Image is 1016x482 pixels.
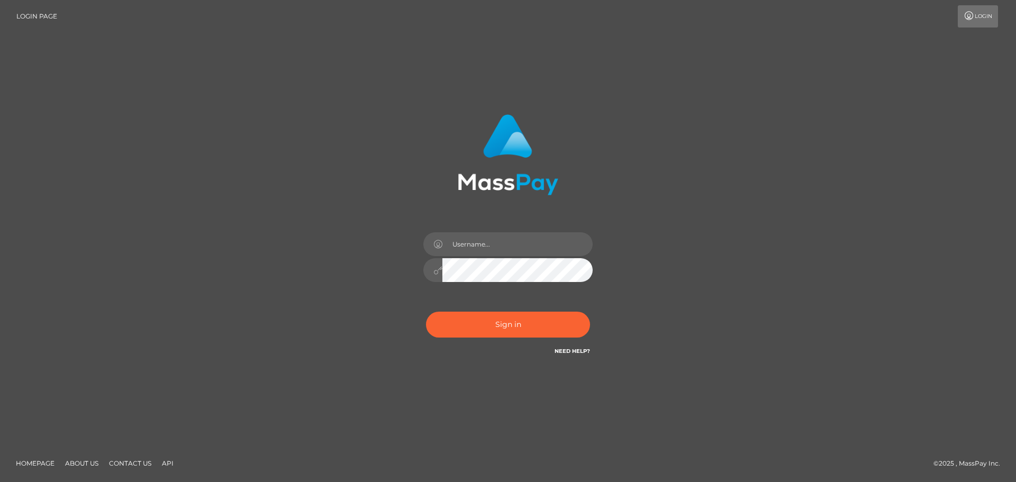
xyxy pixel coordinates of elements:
a: Contact Us [105,455,156,471]
a: Login Page [16,5,57,28]
a: About Us [61,455,103,471]
a: Need Help? [555,348,590,354]
a: Homepage [12,455,59,471]
a: Login [958,5,998,28]
a: API [158,455,178,471]
div: © 2025 , MassPay Inc. [933,458,1008,469]
button: Sign in [426,312,590,338]
input: Username... [442,232,593,256]
img: MassPay Login [458,114,558,195]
